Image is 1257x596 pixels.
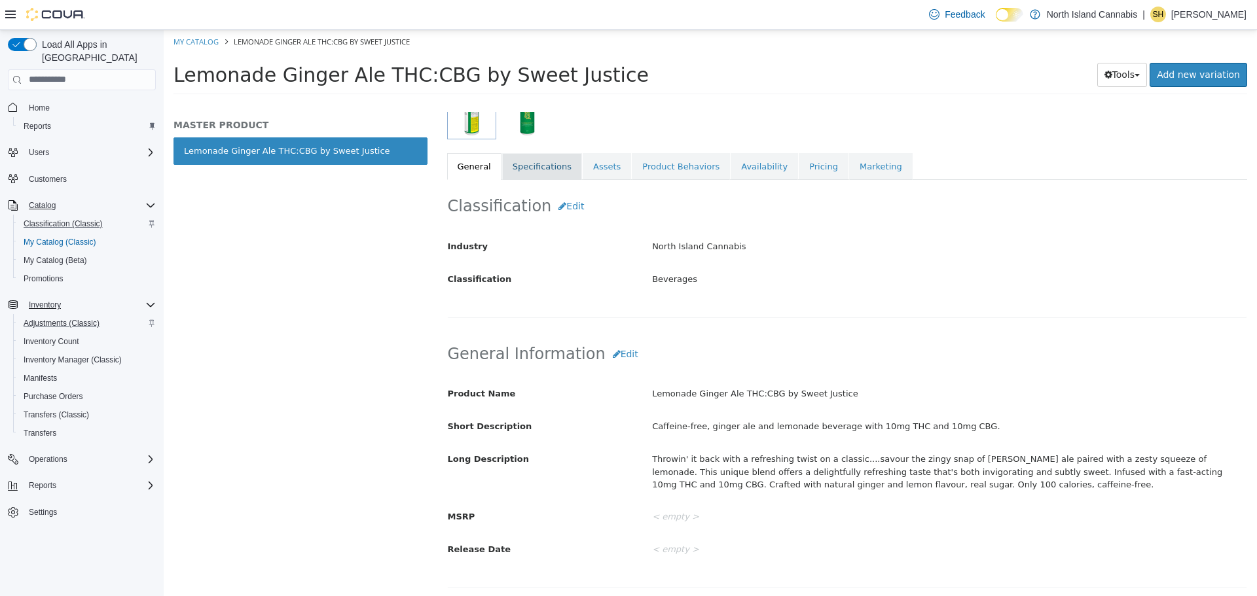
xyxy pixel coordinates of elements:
[18,253,92,268] a: My Catalog (Beta)
[10,7,55,16] a: My Catalog
[18,334,156,349] span: Inventory Count
[29,174,67,184] span: Customers
[18,425,156,441] span: Transfers
[1171,7,1247,22] p: [PERSON_NAME]
[18,315,156,331] span: Adjustments (Classic)
[3,450,161,468] button: Operations
[635,123,685,150] a: Pricing
[24,145,156,160] span: Users
[24,121,51,131] span: Reports
[13,233,161,251] button: My Catalog (Classic)
[1142,7,1145,22] p: |
[13,270,161,288] button: Promotions
[13,406,161,424] button: Transfers (Classic)
[24,198,156,213] span: Catalog
[479,353,1093,376] div: Lemonade Ginger Ale THC:CBG by Sweet Justice
[3,296,161,314] button: Inventory
[442,312,482,336] button: Edit
[29,507,57,517] span: Settings
[18,407,156,423] span: Transfers (Classic)
[284,424,365,434] span: Long Description
[13,332,161,351] button: Inventory Count
[24,219,103,229] span: Classification (Classic)
[24,478,62,493] button: Reports
[24,336,79,347] span: Inventory Count
[29,103,50,113] span: Home
[13,314,161,332] button: Adjustments (Classic)
[18,315,105,331] a: Adjustments (Classic)
[24,237,96,247] span: My Catalog (Classic)
[24,297,66,313] button: Inventory
[479,238,1093,261] div: Beverages
[388,164,428,188] button: Edit
[284,514,348,524] span: Release Date
[24,171,156,187] span: Customers
[24,504,62,520] a: Settings
[18,118,56,134] a: Reports
[18,352,127,368] a: Inventory Manager (Classic)
[479,476,1093,499] div: < empty >
[26,8,85,21] img: Cova
[419,123,467,150] a: Assets
[3,196,161,215] button: Catalog
[24,171,72,187] a: Customers
[24,198,61,213] button: Catalog
[24,273,64,284] span: Promotions
[284,244,348,254] span: Classification
[29,454,67,465] span: Operations
[13,117,161,135] button: Reports
[283,123,338,150] a: General
[24,355,122,365] span: Inventory Manager (Classic)
[18,389,88,404] a: Purchase Orders
[18,334,84,349] a: Inventory Count
[18,271,69,287] a: Promotions
[986,33,1084,57] a: Add new variation
[284,391,369,401] span: Short Description
[338,123,418,150] a: Specifications
[18,370,62,386] a: Manifests
[18,370,156,386] span: Manifests
[18,216,108,232] a: Classification (Classic)
[24,99,156,116] span: Home
[24,451,73,467] button: Operations
[1047,7,1138,22] p: North Island Cannabis
[29,300,61,310] span: Inventory
[24,428,56,438] span: Transfers
[24,391,83,402] span: Purchase Orders
[468,123,566,150] a: Product Behaviors
[18,407,94,423] a: Transfers (Classic)
[13,251,161,270] button: My Catalog (Beta)
[934,33,984,57] button: Tools
[479,385,1093,408] div: Caffeine-free, ginger ale and lemonade beverage with 10mg THC and 10mg CBG.
[29,200,56,211] span: Catalog
[24,297,156,313] span: Inventory
[479,418,1093,466] div: Throwin' it back with a refreshing twist on a classic....savour the zingy snap of [PERSON_NAME] a...
[24,373,57,383] span: Manifests
[567,123,634,150] a: Availability
[10,107,264,135] a: Lemonade Ginger Ale THC:CBG by Sweet Justice
[10,89,264,101] h5: MASTER PRODUCT
[13,351,161,369] button: Inventory Manager (Classic)
[1150,7,1166,22] div: Stephanie Hill
[18,118,156,134] span: Reports
[924,1,990,27] a: Feedback
[24,410,89,420] span: Transfers (Classic)
[24,318,100,328] span: Adjustments (Classic)
[18,253,156,268] span: My Catalog (Beta)
[1153,7,1164,22] span: SH
[70,7,246,16] span: Lemonade Ginger Ale THC:CBG by Sweet Justice
[24,100,55,116] a: Home
[18,234,101,250] a: My Catalog (Classic)
[945,8,985,21] span: Feedback
[284,482,312,491] span: MSRP
[13,424,161,442] button: Transfers
[3,502,161,521] button: Settings
[18,234,156,250] span: My Catalog (Classic)
[479,508,1093,531] div: < empty >
[13,387,161,406] button: Purchase Orders
[24,255,87,266] span: My Catalog (Beta)
[24,451,156,467] span: Operations
[18,352,156,368] span: Inventory Manager (Classic)
[24,504,156,520] span: Settings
